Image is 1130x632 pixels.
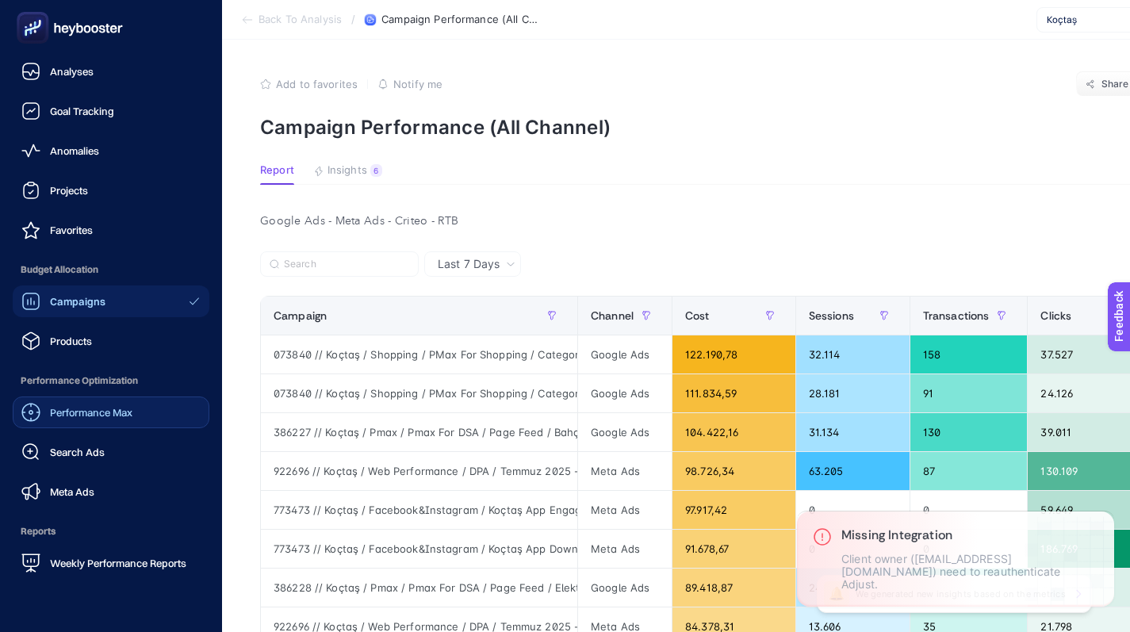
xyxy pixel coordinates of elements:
div: 24.796 [796,569,910,607]
span: Add to favorites [276,78,358,90]
span: Budget Allocation [13,254,209,285]
a: Anomalies [13,135,209,167]
button: Add to favorites [260,78,358,90]
a: Analyses [13,56,209,87]
div: 111.834,59 [672,374,795,412]
div: 386228 // Koçtaş / Pmax / Pmax For DSA / Page Feed / Elektronik [261,569,577,607]
a: Weekly Performance Reports [13,547,209,579]
div: 0 [796,491,910,529]
div: 87 [910,452,1028,490]
span: Weekly Performance Reports [50,557,186,569]
div: 91 [910,374,1028,412]
div: 104.422,16 [672,413,795,451]
span: Channel [591,309,634,322]
div: Google Ads [578,569,672,607]
span: Campaign [274,309,327,322]
div: Meta Ads [578,530,672,568]
div: 91.678,67 [672,530,795,568]
span: Performance Max [50,406,132,419]
span: Sessions [809,309,854,322]
a: Products [13,325,209,357]
div: 922696 // Koçtaş / Web Performance / DPA / Temmuz 2025 - Facebook / Remarketing (Web) - TümFeed(Y... [261,452,577,490]
span: Campaigns [50,295,105,308]
div: 0 [796,530,910,568]
a: Performance Max [13,396,209,428]
span: Anomalies [50,144,99,157]
div: 0 [910,491,1028,529]
span: Back To Analysis [259,13,342,26]
span: Last 7 Days [438,256,500,272]
div: 31.134 [796,413,910,451]
span: Favorites [50,224,93,236]
div: 130 [910,413,1028,451]
div: 158 [910,335,1028,373]
span: Search Ads [50,446,105,458]
span: Report [260,164,294,177]
div: 073840 // Koçtaş / Shopping / PMax For Shopping / Category / Mobilya / Gardırop (Web) [261,374,577,412]
a: Search Ads [13,436,209,468]
div: 32.114 [796,335,910,373]
span: Notify me [393,78,442,90]
span: Transactions [923,309,990,322]
div: Meta Ads [578,452,672,490]
span: Meta Ads [50,485,94,498]
h3: Missing Integration [841,527,1098,543]
div: 98.726,34 [672,452,795,490]
span: Products [50,335,92,347]
span: Campaign Performance (All Channel) [381,13,540,26]
div: Google Ads [578,335,672,373]
span: Cost [685,309,710,322]
a: Campaigns [13,285,209,317]
div: Meta Ads [578,491,672,529]
span: Share [1101,78,1129,90]
span: Projects [50,184,88,197]
a: Projects [13,174,209,206]
a: Favorites [13,214,209,246]
span: Analyses [50,65,94,78]
span: Goal Tracking [50,105,114,117]
div: 89.418,87 [672,569,795,607]
div: 386227 // Koçtaş / Pmax / Pmax For DSA / Page Feed / Bahçe ve Balkon [261,413,577,451]
span: Reports [13,515,209,547]
span: / [351,13,355,25]
button: Notify me [377,78,442,90]
span: Insights [328,164,367,177]
div: Google Ads [578,413,672,451]
div: 122.190,78 [672,335,795,373]
div: 63.205 [796,452,910,490]
div: 773473 // Koçtaş / Facebook&Instagram / Koçtaş App Download(Android) Catalog + Creative Kampanyas... [261,530,577,568]
div: 773473 // Koçtaş / Facebook&Instagram / Koçtaş App Engagement(Android) Kampanyası / App / Mart 20... [261,491,577,529]
span: Clicks [1040,309,1071,322]
div: 073840 // Koçtaş / Shopping / PMax For Shopping / Category / Mobilya (Web) [261,335,577,373]
div: 28.181 [796,374,910,412]
a: Goal Tracking [13,95,209,127]
div: 97.917,42 [672,491,795,529]
span: Feedback [10,5,60,17]
span: Performance Optimization [13,365,209,396]
div: Google Ads [578,374,672,412]
a: Meta Ads [13,476,209,508]
div: 6 [370,164,382,177]
input: Search [284,259,409,270]
p: Client owner ([EMAIL_ADDRESS][DOMAIN_NAME]) need to reauthenticate Adjust. [841,553,1098,591]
